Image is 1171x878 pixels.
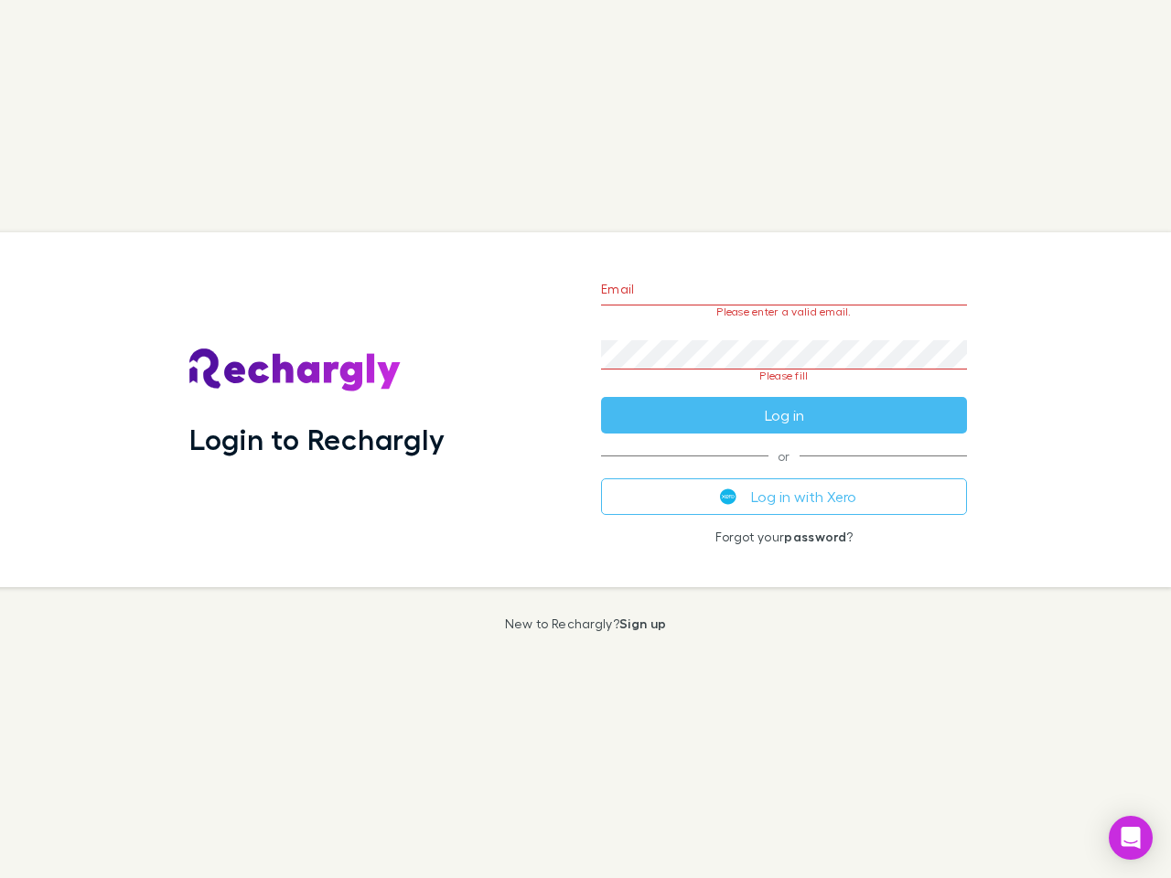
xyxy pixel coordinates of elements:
a: password [784,529,846,544]
p: Please fill [601,369,967,382]
button: Log in [601,397,967,434]
button: Log in with Xero [601,478,967,515]
img: Rechargly's Logo [189,348,402,392]
p: Please enter a valid email. [601,305,967,318]
img: Xero's logo [720,488,736,505]
a: Sign up [619,616,666,631]
h1: Login to Rechargly [189,422,445,456]
div: Open Intercom Messenger [1109,816,1153,860]
p: Forgot your ? [601,530,967,544]
p: New to Rechargly? [505,616,667,631]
